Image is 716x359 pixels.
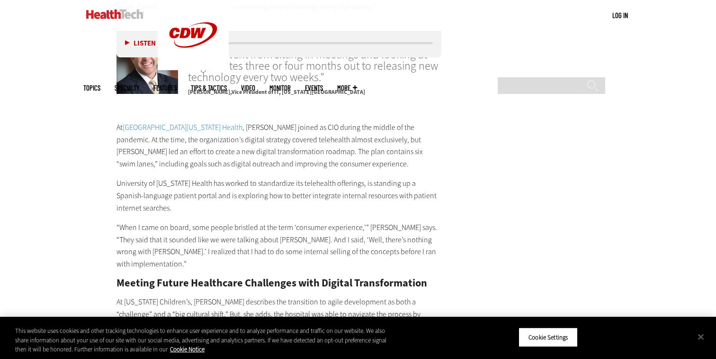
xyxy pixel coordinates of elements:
h2: Meeting Future Healthcare Challenges with Digital Transformation [116,278,441,288]
span: Specialty [115,84,139,92]
a: CDW [158,63,229,73]
a: Events [305,84,323,92]
span: Topics [83,84,100,92]
a: Tips & Tactics [191,84,227,92]
p: At , [PERSON_NAME] joined as CIO during the middle of the pandemic. At the time, the ­organizatio... [116,121,441,170]
img: Home [86,9,143,19]
span: More [337,84,357,92]
button: Cookie Settings [519,327,578,347]
a: Log in [612,11,628,19]
p: At [US_STATE] Children’s, [PERSON_NAME] describes the transition to agile development as both a “... [116,296,441,357]
div: User menu [612,10,628,20]
p: “When I came on board, some people bristled at the term ‘consumer experience,’” [PERSON_NAME] say... [116,221,441,270]
a: More information about your privacy [170,345,205,353]
a: Features [153,84,177,92]
a: [GEOGRAPHIC_DATA][US_STATE] Health [123,122,242,132]
p: University of [US_STATE] Health has worked to standardize its telehealth offerings, is standing u... [116,177,441,214]
a: MonITor [269,84,291,92]
div: This website uses cookies and other tracking technologies to enhance user experience and to analy... [15,326,394,354]
button: Close [690,326,711,347]
a: Video [241,84,255,92]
